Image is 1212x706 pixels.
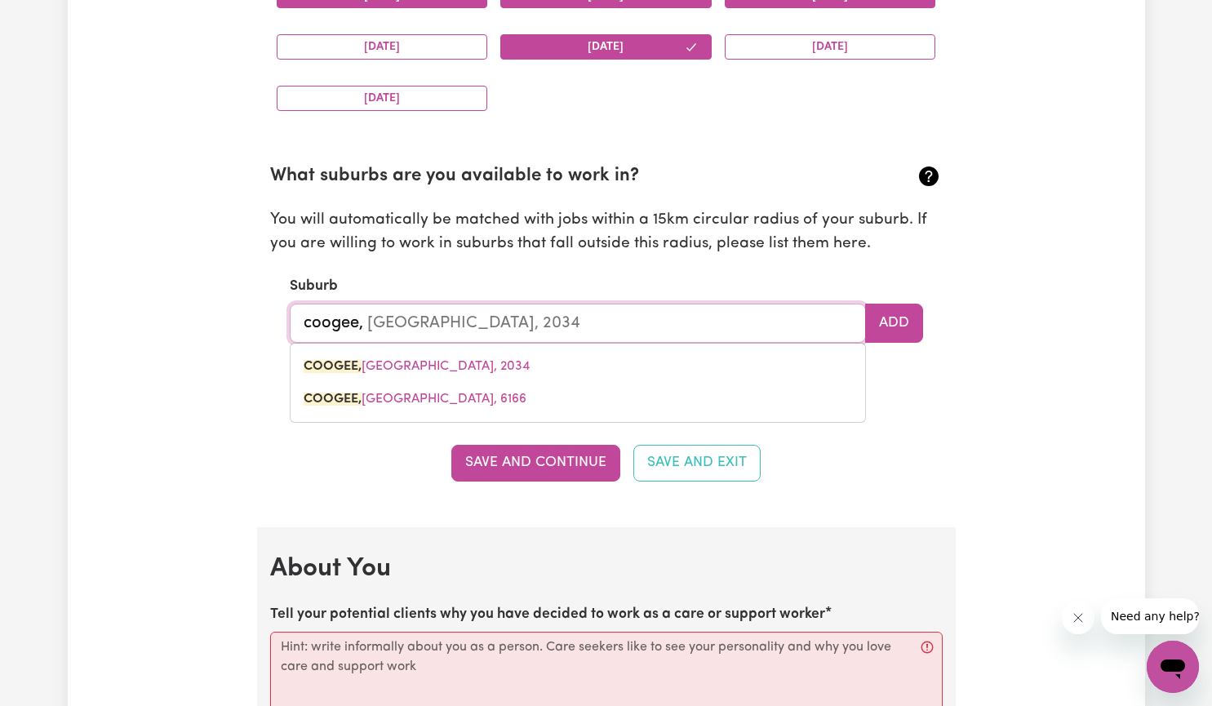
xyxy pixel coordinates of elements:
button: [DATE] [277,34,488,60]
label: Suburb [290,276,338,297]
p: You will automatically be matched with jobs within a 15km circular radius of your suburb. If you ... [270,209,943,256]
button: Add to preferred suburbs [865,304,923,343]
input: e.g. North Bondi, New South Wales [290,304,866,343]
div: menu-options [290,343,866,423]
button: [DATE] [277,86,488,111]
iframe: Message from company [1101,598,1199,634]
a: COOGEE, New South Wales, 2034 [291,350,865,383]
button: Save and Continue [451,445,620,481]
button: [DATE] [500,34,712,60]
span: [GEOGRAPHIC_DATA], 6166 [304,393,526,406]
iframe: Button to launch messaging window [1147,641,1199,693]
h2: What suburbs are you available to work in? [270,166,831,188]
h2: About You [270,553,943,584]
span: Need any help? [10,11,99,24]
a: COOGEE, Western Australia, 6166 [291,383,865,415]
iframe: Close message [1062,602,1094,634]
button: Save and Exit [633,445,761,481]
span: [GEOGRAPHIC_DATA], 2034 [304,360,530,373]
mark: COOGEE, [304,393,362,406]
button: [DATE] [725,34,936,60]
label: Tell your potential clients why you have decided to work as a care or support worker [270,604,825,625]
mark: COOGEE, [304,360,362,373]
